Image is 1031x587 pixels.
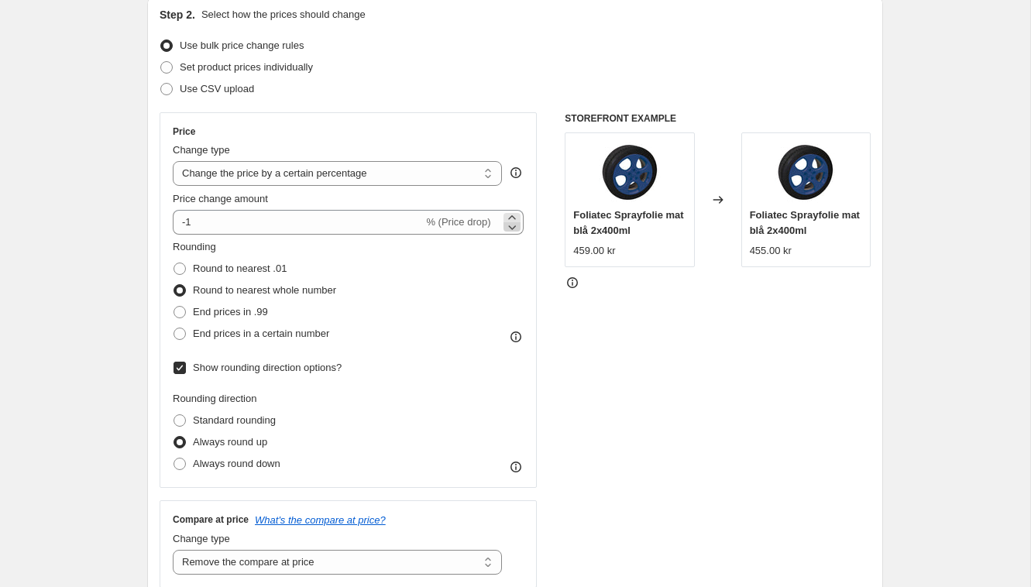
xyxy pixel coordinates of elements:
[193,284,336,296] span: Round to nearest whole number
[173,513,249,526] h3: Compare at price
[193,306,268,318] span: End prices in .99
[193,263,287,274] span: Round to nearest .01
[173,241,216,252] span: Rounding
[750,243,792,259] div: 455.00 kr
[173,193,268,204] span: Price change amount
[173,125,195,138] h3: Price
[193,458,280,469] span: Always round down
[573,209,683,236] span: Foliatec Sprayfolie mat blå 2x400ml
[173,393,256,404] span: Rounding direction
[180,39,304,51] span: Use bulk price change rules
[599,141,661,203] img: 37200-2077_A_80x.jpg
[750,209,860,236] span: Foliatec Sprayfolie mat blå 2x400ml
[255,514,386,526] button: What's the compare at price?
[201,7,366,22] p: Select how the prices should change
[193,436,267,448] span: Always round up
[573,243,615,259] div: 459.00 kr
[180,83,254,94] span: Use CSV upload
[193,414,276,426] span: Standard rounding
[173,533,230,544] span: Change type
[160,7,195,22] h2: Step 2.
[508,165,524,180] div: help
[173,210,423,235] input: -15
[775,141,837,203] img: 37200-2077_A_80x.jpg
[193,362,342,373] span: Show rounding direction options?
[193,328,329,339] span: End prices in a certain number
[180,61,313,73] span: Set product prices individually
[565,112,871,125] h6: STOREFRONT EXAMPLE
[426,216,490,228] span: % (Price drop)
[173,144,230,156] span: Change type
